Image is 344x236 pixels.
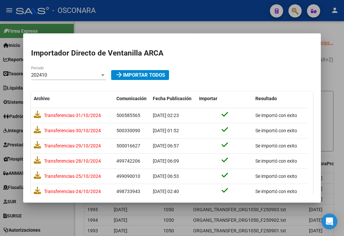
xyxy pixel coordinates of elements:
span: Se importó con exito [255,174,297,179]
div: Open Intercom Messenger [322,214,337,229]
span: 498733943 [116,189,140,194]
span: Transferencias-24/10/2024 [44,189,101,194]
datatable-header-cell: Comunicación [114,92,150,106]
span: Transferencias-29/10/2024 [44,143,101,148]
span: 500016627 [116,143,140,148]
span: Se importó con exito [255,158,297,164]
datatable-header-cell: Fecha Publicación [150,92,196,106]
span: Se importó con exito [255,189,297,194]
span: Comunicación [116,96,147,101]
span: Transferencias-28/10/2024 [44,158,101,164]
span: 499090010 [116,174,140,179]
span: [DATE] 01:52 [153,128,179,133]
datatable-header-cell: Resultado [253,92,308,106]
span: Archivo [34,96,50,101]
datatable-header-cell: Importar [196,92,253,106]
span: Resultado [255,96,277,101]
span: Importar Todos [115,72,165,78]
span: Se importó con exito [255,113,297,118]
span: Se importó con exito [255,143,297,148]
span: Transferencias-30/10/2024 [44,128,101,133]
span: [DATE] 06:09 [153,158,179,164]
mat-icon: arrow_forward [115,71,123,79]
span: [DATE] 06:57 [153,143,179,148]
span: Transferencias-25/10/2024 [44,174,101,179]
span: 500585565 [116,113,140,118]
span: Importar [199,96,217,101]
span: [DATE] 02:23 [153,113,179,118]
h2: Importador Directo de Ventanilla ARCA [31,48,313,59]
span: 202410 [31,72,47,78]
span: 500330090 [116,128,140,133]
span: Se importó con exito [255,128,297,133]
span: Transferencias-31/10/2024 [44,113,101,118]
datatable-header-cell: Archivo [31,92,114,106]
span: 499742206 [116,158,140,164]
span: [DATE] 02:40 [153,189,179,194]
button: Importar Todos [111,70,169,80]
span: Fecha Publicación [153,96,192,101]
span: [DATE] 06:53 [153,174,179,179]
